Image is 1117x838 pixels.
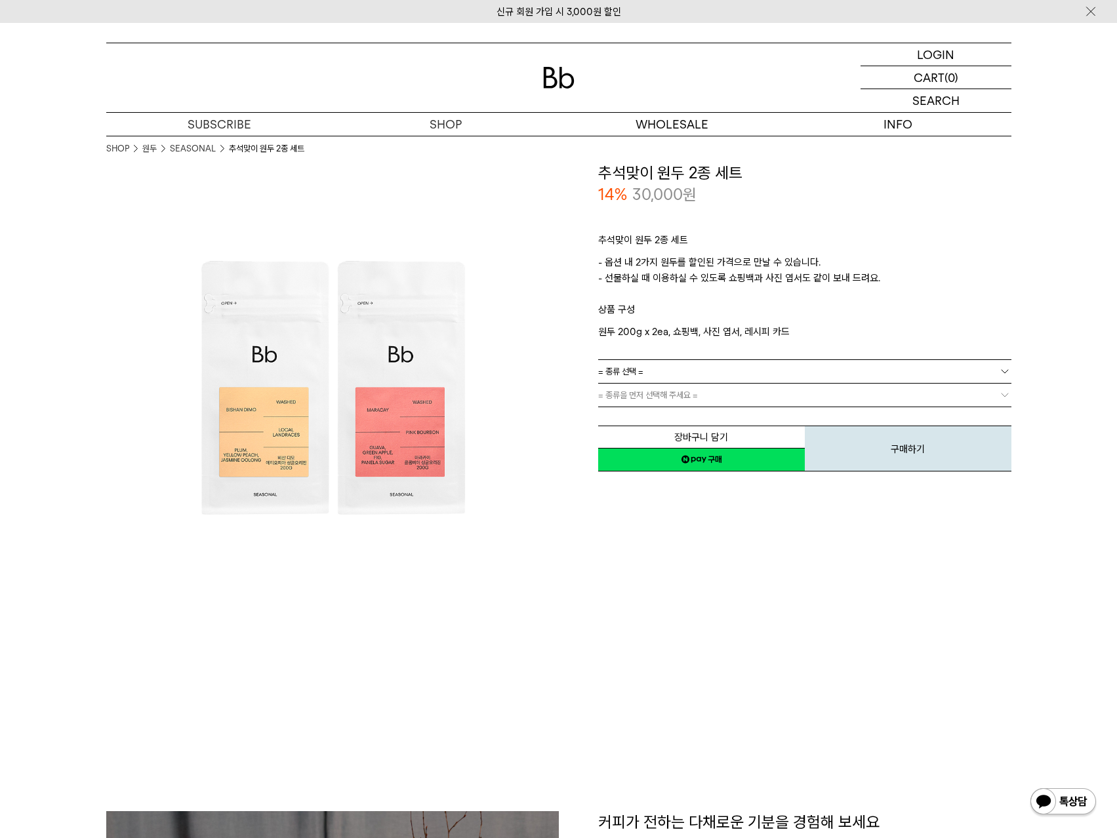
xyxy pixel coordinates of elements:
[944,66,958,89] p: (0)
[497,6,621,18] a: 신규 회원 가입 시 3,000원 할인
[598,360,643,383] span: = 종류 선택 =
[598,184,627,206] p: 14%
[543,67,575,89] img: 로고
[805,426,1011,471] button: 구매하기
[785,113,1011,136] p: INFO
[683,185,697,204] span: 원
[598,426,805,449] button: 장바구니 담기
[559,113,785,136] p: WHOLESALE
[170,142,216,155] a: SEASONAL
[861,66,1011,89] a: CART (0)
[333,113,559,136] a: SHOP
[106,113,333,136] a: SUBSCRIBE
[917,43,954,66] p: LOGIN
[106,142,129,155] a: SHOP
[142,142,157,155] a: 원두
[106,162,559,614] img: 추석맞이 원두 2종 세트
[914,66,944,89] p: CART
[598,232,1011,254] p: 추석맞이 원두 2종 세트
[632,184,697,206] p: 30,000
[1029,787,1097,818] img: 카카오톡 채널 1:1 채팅 버튼
[598,384,698,407] span: = 종류을 먼저 선택해 주세요 =
[861,43,1011,66] a: LOGIN
[598,302,1011,324] p: 상품 구성
[598,254,1011,302] p: - 옵션 내 2가지 원두를 할인된 가격으로 만날 수 있습니다. - 선물하실 때 이용하실 수 있도록 쇼핑백과 사진 엽서도 같이 보내 드려요.
[598,162,1011,184] h3: 추석맞이 원두 2종 세트
[598,324,1011,340] p: 원두 200g x 2ea, 쇼핑백, 사진 엽서, 레시피 카드
[912,89,960,112] p: SEARCH
[598,448,805,471] a: 새창
[229,142,304,155] li: 추석맞이 원두 2종 세트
